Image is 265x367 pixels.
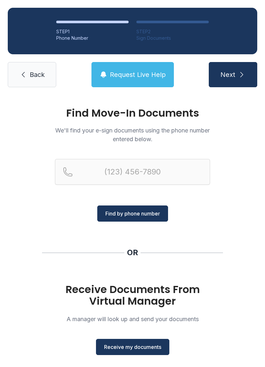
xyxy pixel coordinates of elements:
[55,126,210,143] p: We'll find your e-sign documents using the phone number entered below.
[136,35,209,41] div: Sign Documents
[55,284,210,307] h1: Receive Documents From Virtual Manager
[56,28,129,35] div: STEP 1
[105,210,160,217] span: Find by phone number
[127,247,138,258] div: OR
[220,70,235,79] span: Next
[56,35,129,41] div: Phone Number
[55,159,210,185] input: Reservation phone number
[55,108,210,118] h1: Find Move-In Documents
[30,70,45,79] span: Back
[136,28,209,35] div: STEP 2
[110,70,166,79] span: Request Live Help
[55,315,210,323] p: A manager will look up and send your documents
[104,343,161,351] span: Receive my documents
